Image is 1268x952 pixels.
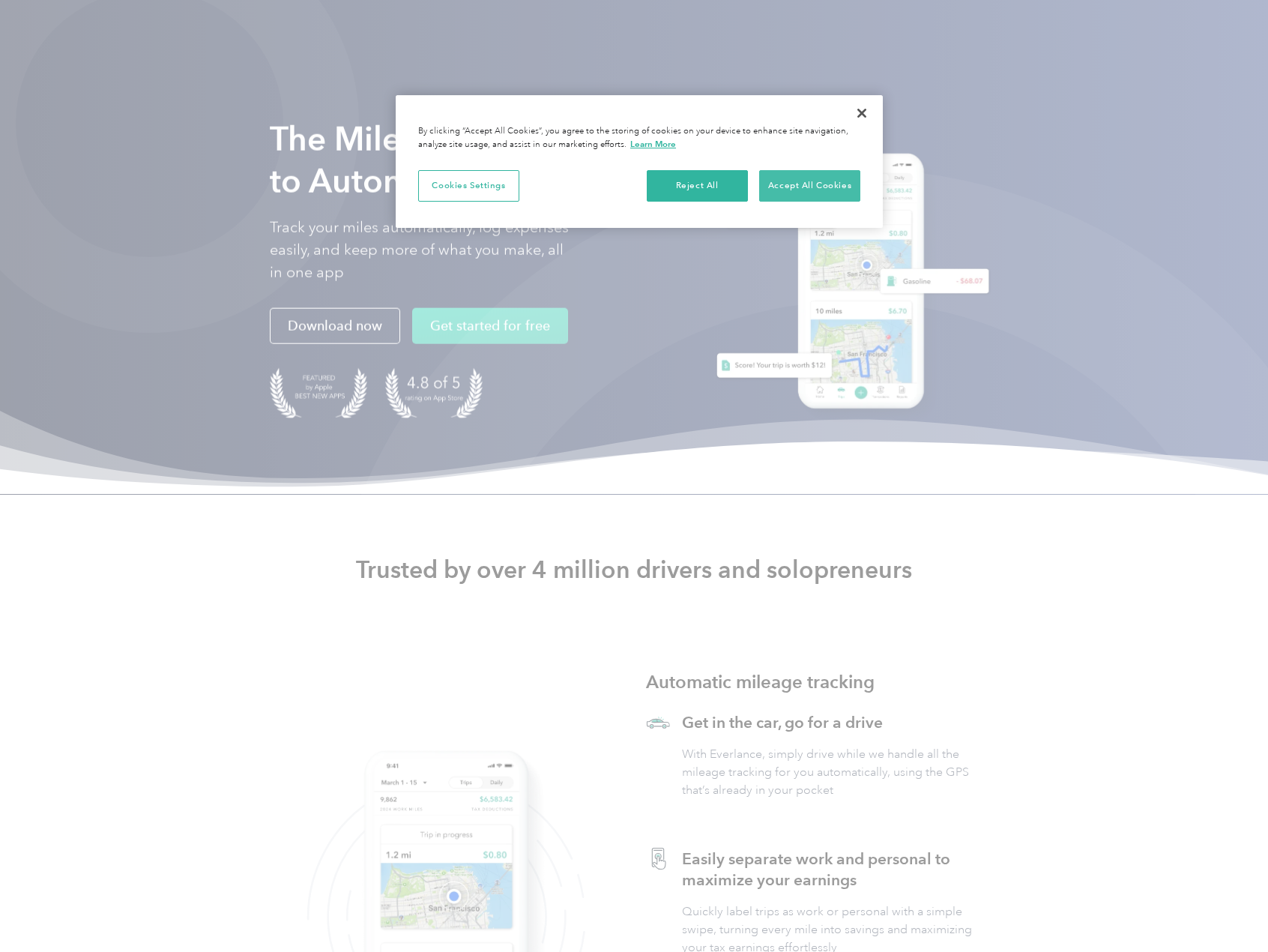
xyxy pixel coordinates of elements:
p: With Everlance, simply drive while we handle all the mileage tracking for you automatically, usin... [682,745,998,799]
button: Reject All [647,170,748,202]
strong: Trusted by over 4 million drivers and solopreneurs [356,555,912,585]
h3: Get in the car, go for a drive [682,712,998,733]
a: More information about your privacy, opens in a new tab [630,139,676,149]
button: Accept All Cookies [759,170,860,202]
h3: Automatic mileage tracking [646,669,875,696]
div: Privacy [396,95,883,228]
button: Cookies Settings [418,170,519,202]
img: Badge for Featured by Apple Best New Apps [270,368,367,418]
img: 4.9 out of 5 stars on the app store [385,368,483,418]
p: Track your miles automatically, log expenses easily, and keep more of what you make, all in one app [270,217,570,284]
div: By clicking “Accept All Cookies”, you agree to the storing of cookies on your device to enhance s... [418,125,860,151]
h3: Easily separate work and personal to maximize your earnings [682,849,998,891]
div: Cookie banner [396,95,883,228]
button: Close [845,97,878,130]
a: Download now [270,308,400,344]
a: Get started for free [412,308,568,344]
